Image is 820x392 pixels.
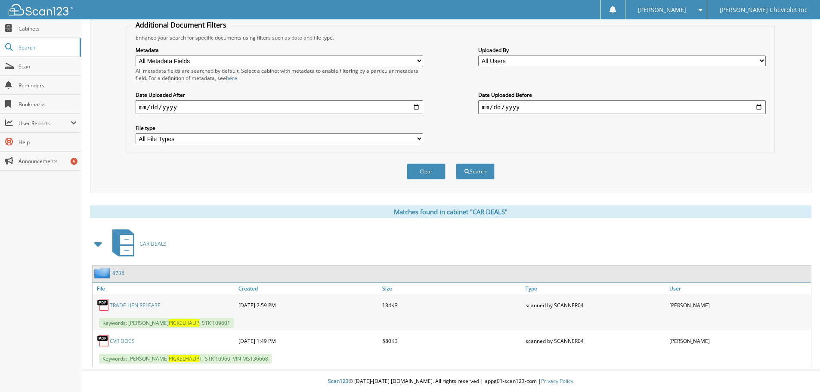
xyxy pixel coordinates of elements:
[19,25,77,32] span: Cabinets
[236,332,380,349] div: [DATE] 1:49 PM
[19,82,77,89] span: Reminders
[94,268,112,278] img: folder2.png
[139,240,167,247] span: CAR DEALS
[90,205,811,218] div: Matches found in cabinet "CAR DEALS"
[667,296,811,314] div: [PERSON_NAME]
[478,100,766,114] input: end
[478,46,766,54] label: Uploaded By
[136,124,423,132] label: File type
[541,377,573,385] a: Privacy Policy
[720,7,808,12] span: [PERSON_NAME] Chevrolet Inc
[380,296,524,314] div: 134KB
[777,351,820,392] iframe: Chat Widget
[110,302,161,309] a: TRADE LIEN RELEASE
[380,332,524,349] div: 580KB
[136,100,423,114] input: start
[99,354,272,364] span: Keywords: [PERSON_NAME] T, STK 10960, VIN MS136668
[97,299,110,312] img: PDF.png
[19,44,75,51] span: Search
[136,67,423,82] div: All metadata fields are searched by default. Select a cabinet with metadata to enable filtering b...
[667,283,811,294] a: User
[112,269,124,277] a: 8735
[19,157,77,165] span: Announcements
[523,296,667,314] div: scanned by SCANNER04
[19,139,77,146] span: Help
[19,120,71,127] span: User Reports
[380,283,524,294] a: Size
[93,283,236,294] a: File
[667,332,811,349] div: [PERSON_NAME]
[638,7,686,12] span: [PERSON_NAME]
[328,377,349,385] span: Scan123
[236,296,380,314] div: [DATE] 2:59 PM
[523,283,667,294] a: Type
[169,319,199,327] span: PICKELHAUP
[97,334,110,347] img: PDF.png
[107,227,167,261] a: CAR DEALS
[110,337,135,345] a: CVR DOCS
[71,158,77,165] div: 5
[99,318,234,328] span: Keywords: [PERSON_NAME] , STK 109601
[523,332,667,349] div: scanned by SCANNER04
[19,101,77,108] span: Bookmarks
[478,91,766,99] label: Date Uploaded Before
[169,355,199,362] span: PICKELHAUP
[131,20,231,30] legend: Additional Document Filters
[136,46,423,54] label: Metadata
[19,63,77,70] span: Scan
[456,164,495,179] button: Search
[226,74,237,82] a: here
[131,34,770,41] div: Enhance your search for specific documents using filters such as date and file type.
[236,283,380,294] a: Created
[136,91,423,99] label: Date Uploaded After
[81,371,820,392] div: © [DATE]-[DATE] [DOMAIN_NAME]. All rights reserved | appg01-scan123-com |
[407,164,446,179] button: Clear
[9,4,73,15] img: scan123-logo-white.svg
